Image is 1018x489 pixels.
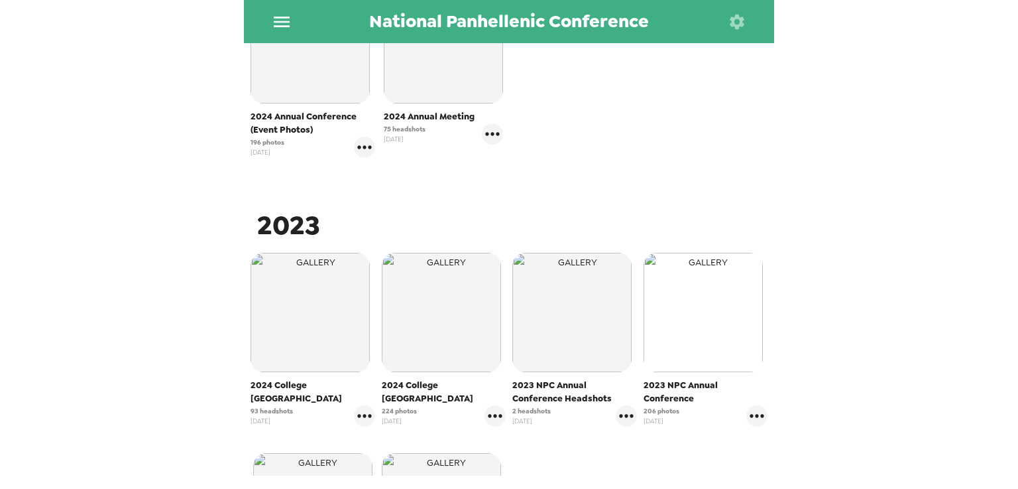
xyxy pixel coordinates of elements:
[484,405,506,427] button: gallery menu
[482,123,503,145] button: gallery menu
[512,416,551,426] span: [DATE]
[384,110,503,123] span: 2024 Annual Meeting
[257,208,320,243] span: 2023
[251,147,284,157] span: [DATE]
[382,253,501,372] img: gallery
[512,379,637,405] span: 2023 NPC Annual Conference Headshots
[382,416,417,426] span: [DATE]
[251,253,370,372] img: gallery
[384,134,425,144] span: [DATE]
[382,406,417,416] span: 224 photos
[644,416,679,426] span: [DATE]
[644,253,763,372] img: gallery
[616,405,637,427] button: gallery menu
[354,137,375,158] button: gallery menu
[512,406,551,416] span: 2 headshots
[382,379,506,405] span: 2024 College [GEOGRAPHIC_DATA]
[251,416,293,426] span: [DATE]
[369,13,649,31] span: National Panhellenic Conference
[746,405,767,427] button: gallery menu
[251,406,293,416] span: 93 headshots
[354,405,375,427] button: gallery menu
[251,137,284,147] span: 196 photos
[644,379,768,405] span: 2023 NPC Annual Conference
[644,406,679,416] span: 206 photos
[251,379,375,405] span: 2024 College [GEOGRAPHIC_DATA]
[384,124,425,134] span: 75 headshots
[251,110,375,137] span: 2024 Annual Conference (Event Photos)
[512,253,632,372] img: gallery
